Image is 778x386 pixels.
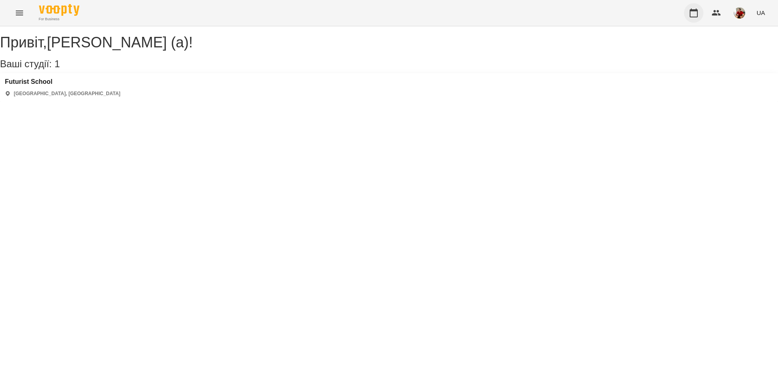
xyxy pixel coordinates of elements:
button: UA [753,5,768,20]
span: For Business [39,17,79,22]
button: Menu [10,3,29,23]
span: UA [757,9,765,17]
a: Futurist School [5,78,120,85]
p: [GEOGRAPHIC_DATA], [GEOGRAPHIC_DATA] [14,90,120,97]
span: 1 [54,58,60,69]
img: 2f467ba34f6bcc94da8486c15015e9d3.jpg [734,7,745,19]
img: Voopty Logo [39,4,79,16]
